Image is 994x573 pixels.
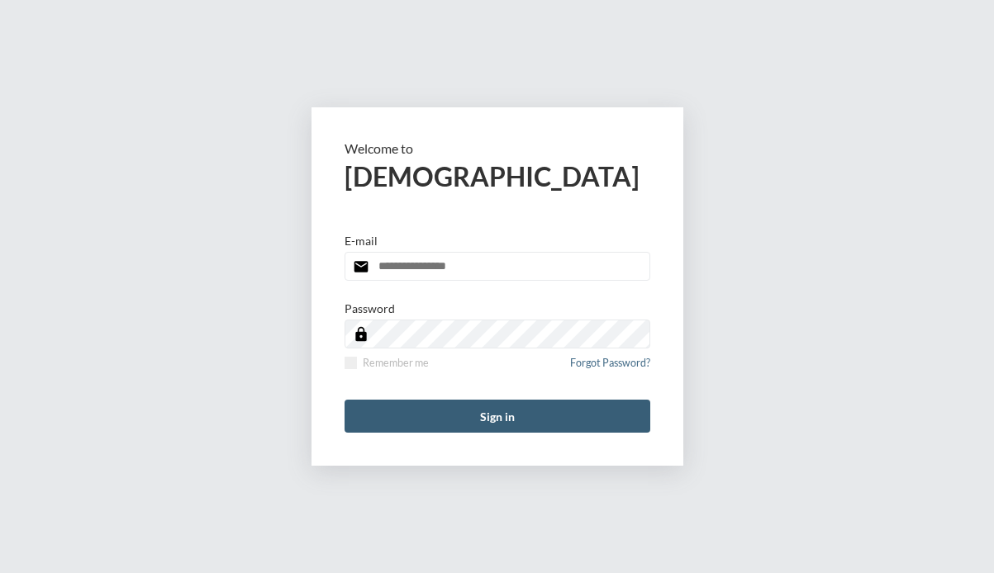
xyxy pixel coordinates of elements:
p: Welcome to [345,140,650,156]
p: Password [345,301,395,315]
h2: [DEMOGRAPHIC_DATA] [345,160,650,192]
a: Forgot Password? [570,357,650,379]
button: Sign in [345,400,650,433]
p: E-mail [345,234,378,248]
label: Remember me [345,357,429,369]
